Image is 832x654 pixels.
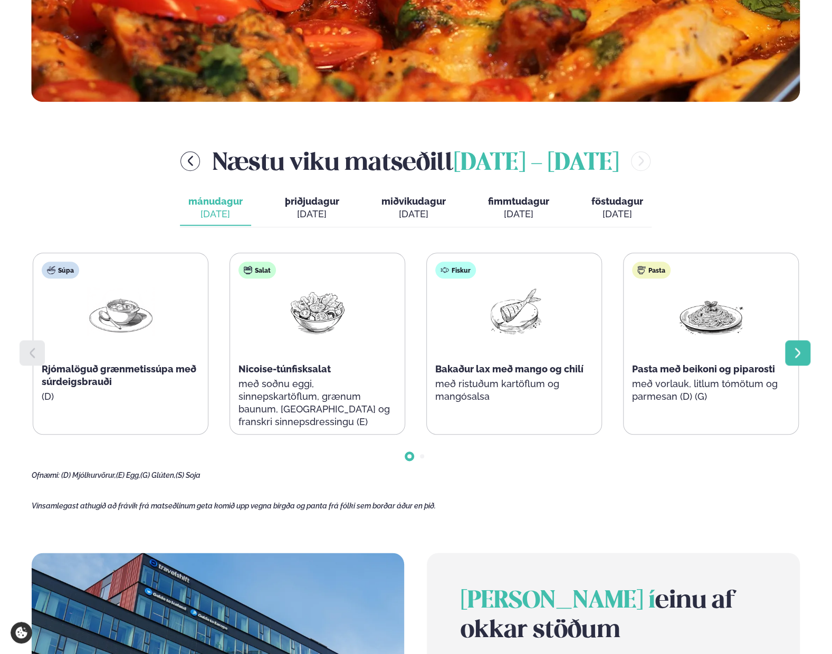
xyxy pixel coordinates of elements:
[213,144,618,178] h2: Næstu viku matseðill
[116,471,140,479] span: (E) Egg,
[461,590,655,613] span: [PERSON_NAME] í
[632,363,775,374] span: Pasta með beikoni og piparosti
[188,208,243,220] div: [DATE]
[61,471,116,479] span: (D) Mjólkurvörur,
[631,151,651,171] button: menu-btn-right
[435,378,593,403] p: með ristuðum kartöflum og mangósalsa
[11,622,32,643] a: Cookie settings
[435,363,584,374] span: Bakaður lax með mango og chilí
[180,191,251,226] button: mánudagur [DATE]
[42,262,79,278] div: Súpa
[42,363,196,387] span: Rjómalöguð grænmetissúpa með súrdeigsbrauði
[441,266,449,274] img: fish.svg
[583,191,652,226] button: föstudagur [DATE]
[488,208,549,220] div: [DATE]
[180,151,200,171] button: menu-btn-left
[285,196,339,207] span: þriðjudagur
[481,287,548,336] img: Fish.png
[276,191,348,226] button: þriðjudagur [DATE]
[32,502,436,510] span: Vinsamlegast athugið að frávik frá matseðlinum geta komið upp vegna birgða og panta frá fólki sem...
[140,471,176,479] span: (G) Glúten,
[632,378,790,403] p: með vorlauk, litlum tómötum og parmesan (D) (G)
[47,266,55,274] img: soup.svg
[244,266,252,274] img: salad.svg
[373,191,454,226] button: miðvikudagur [DATE]
[176,471,200,479] span: (S) Soja
[420,454,424,458] span: Go to slide 2
[285,208,339,220] div: [DATE]
[677,287,745,336] img: Spagetti.png
[238,262,276,278] div: Salat
[238,378,396,428] p: með soðnu eggi, sinnepskartöflum, grænum baunum, [GEOGRAPHIC_DATA] og franskri sinnepsdressingu (E)
[461,586,766,646] h2: einu af okkar stöðum
[188,196,243,207] span: mánudagur
[284,287,351,336] img: Salad.png
[238,363,331,374] span: Nicoise-túnfisksalat
[488,196,549,207] span: fimmtudagur
[32,471,60,479] span: Ofnæmi:
[454,152,618,175] span: [DATE] - [DATE]
[591,208,643,220] div: [DATE]
[87,287,155,336] img: Soup.png
[42,390,199,403] p: (D)
[407,454,412,458] span: Go to slide 1
[632,262,671,278] div: Pasta
[435,262,476,278] div: Fiskur
[381,208,446,220] div: [DATE]
[381,196,446,207] span: miðvikudagur
[591,196,643,207] span: föstudagur
[480,191,558,226] button: fimmtudagur [DATE]
[637,266,646,274] img: pasta.svg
